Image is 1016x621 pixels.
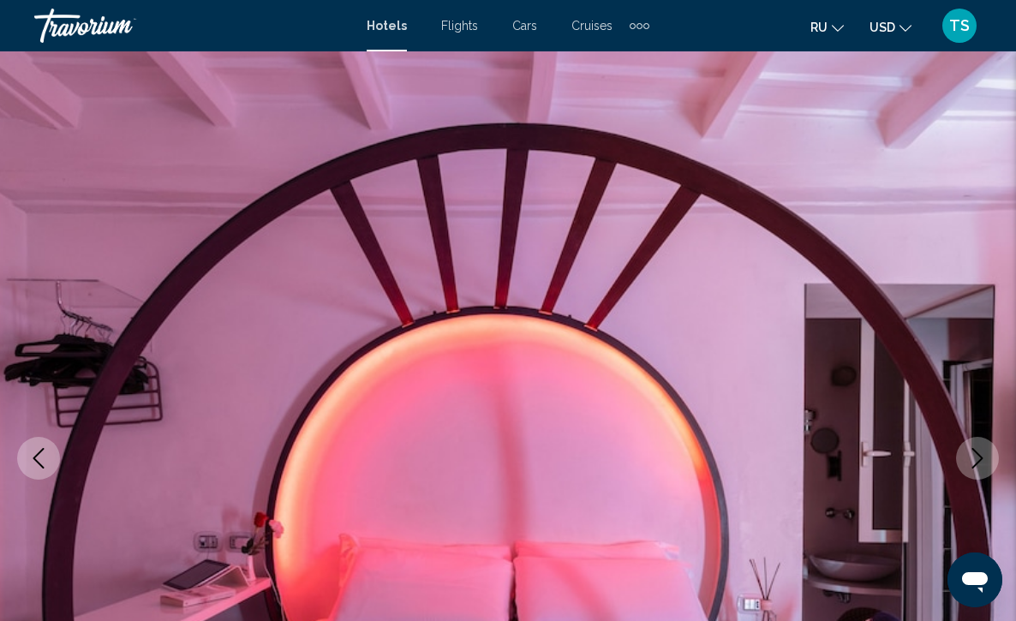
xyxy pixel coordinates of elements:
[949,17,970,34] span: TS
[367,19,407,33] a: Hotels
[810,21,828,34] span: ru
[441,19,478,33] a: Flights
[947,552,1002,607] iframe: Button to launch messaging window
[870,21,895,34] span: USD
[937,8,982,44] button: User Menu
[512,19,537,33] a: Cars
[17,437,60,480] button: Previous image
[870,15,911,39] button: Change currency
[34,9,350,43] a: Travorium
[571,19,613,33] a: Cruises
[810,15,844,39] button: Change language
[630,12,649,39] button: Extra navigation items
[956,437,999,480] button: Next image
